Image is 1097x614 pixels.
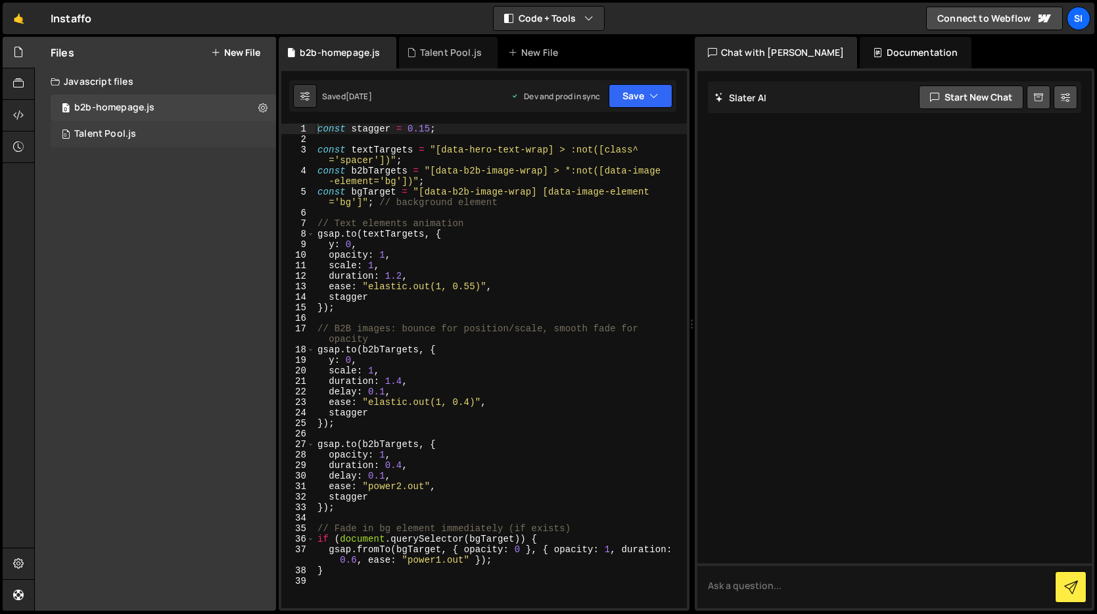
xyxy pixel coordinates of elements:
[508,46,563,59] div: New File
[281,313,315,323] div: 16
[281,534,315,544] div: 36
[281,429,315,439] div: 26
[281,218,315,229] div: 7
[74,128,136,140] div: Talent Pool.js
[511,91,600,102] div: Dev and prod in sync
[494,7,604,30] button: Code + Tools
[609,84,672,108] button: Save
[281,523,315,534] div: 35
[300,46,380,59] div: b2b-homepage.js
[74,102,154,114] div: b2b-homepage.js
[281,292,315,302] div: 14
[281,366,315,376] div: 20
[62,104,70,114] span: 0
[281,250,315,260] div: 10
[281,513,315,523] div: 34
[281,492,315,502] div: 32
[281,323,315,344] div: 17
[695,37,858,68] div: Chat with [PERSON_NAME]
[51,11,91,26] div: Instaffo
[281,355,315,366] div: 19
[62,130,70,141] span: 0
[281,450,315,460] div: 28
[281,344,315,355] div: 18
[714,91,767,104] h2: Slater AI
[346,91,372,102] div: [DATE]
[281,124,315,134] div: 1
[211,47,260,58] button: New File
[3,3,35,34] a: 🤙
[281,565,315,576] div: 38
[1067,7,1090,30] a: SI
[281,408,315,418] div: 24
[281,166,315,187] div: 4
[281,271,315,281] div: 12
[281,281,315,292] div: 13
[281,134,315,145] div: 2
[281,376,315,387] div: 21
[281,502,315,513] div: 33
[51,95,276,121] div: 15318/45043.js
[281,387,315,397] div: 22
[281,239,315,250] div: 9
[926,7,1063,30] a: Connect to Webflow
[51,45,74,60] h2: Files
[281,260,315,271] div: 11
[919,85,1023,109] button: Start new chat
[281,229,315,239] div: 8
[281,145,315,166] div: 3
[281,576,315,586] div: 39
[322,91,372,102] div: Saved
[281,460,315,471] div: 29
[420,46,482,59] div: Talent Pool.js
[281,544,315,565] div: 37
[281,302,315,313] div: 15
[281,471,315,481] div: 30
[281,439,315,450] div: 27
[281,208,315,218] div: 6
[281,397,315,408] div: 23
[281,418,315,429] div: 25
[35,68,276,95] div: Javascript files
[281,187,315,208] div: 5
[51,121,276,147] div: 15318/40274.js
[281,481,315,492] div: 31
[860,37,971,68] div: Documentation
